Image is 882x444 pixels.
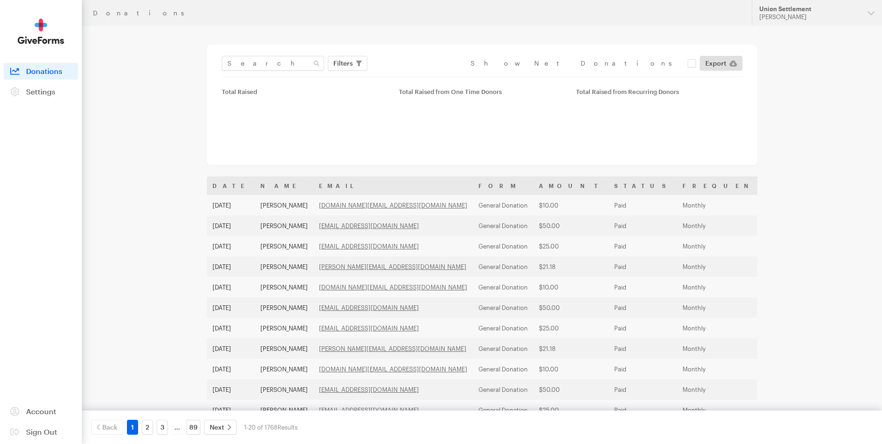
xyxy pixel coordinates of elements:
td: [PERSON_NAME] [255,400,313,420]
td: $50.00 [533,215,609,236]
a: 2 [142,420,153,435]
td: $25.00 [533,400,609,420]
a: Export [700,56,743,71]
td: [DATE] [207,359,255,379]
td: [PERSON_NAME] [255,318,313,338]
td: General Donation [473,338,533,359]
td: [PERSON_NAME] [255,359,313,379]
td: Monthly [677,215,783,236]
th: Amount [533,176,609,195]
td: $10.00 [533,195,609,215]
a: [EMAIL_ADDRESS][DOMAIN_NAME] [319,242,419,250]
span: Next [210,422,224,433]
td: $25.00 [533,236,609,256]
a: [EMAIL_ADDRESS][DOMAIN_NAME] [319,222,419,229]
td: Monthly [677,277,783,297]
a: Account [4,403,78,420]
td: Monthly [677,297,783,318]
td: General Donation [473,297,533,318]
a: Next [204,420,237,435]
td: General Donation [473,195,533,215]
td: General Donation [473,236,533,256]
td: [PERSON_NAME] [255,379,313,400]
img: GiveForms [18,19,64,44]
td: [DATE] [207,195,255,215]
td: $10.00 [533,277,609,297]
div: Total Raised [222,88,388,95]
td: Paid [609,236,677,256]
span: Donations [26,67,62,75]
td: [DATE] [207,318,255,338]
td: Paid [609,277,677,297]
a: [EMAIL_ADDRESS][DOMAIN_NAME] [319,386,419,393]
th: Frequency [677,176,783,195]
td: [DATE] [207,400,255,420]
span: Export [705,58,726,69]
td: Paid [609,379,677,400]
a: 3 [157,420,168,435]
td: [PERSON_NAME] [255,195,313,215]
div: Total Raised from Recurring Donors [576,88,742,95]
input: Search Name & Email [222,56,324,71]
span: Settings [26,87,55,96]
td: General Donation [473,256,533,277]
td: [DATE] [207,236,255,256]
span: Filters [333,58,353,69]
td: Monthly [677,400,783,420]
td: Paid [609,338,677,359]
td: Paid [609,256,677,277]
td: $21.18 [533,338,609,359]
td: Paid [609,215,677,236]
th: Form [473,176,533,195]
td: [PERSON_NAME] [255,297,313,318]
td: General Donation [473,379,533,400]
div: 1-20 of 1768 [244,420,298,435]
th: Status [609,176,677,195]
a: Donations [4,63,78,80]
th: Date [207,176,255,195]
td: General Donation [473,215,533,236]
td: $50.00 [533,297,609,318]
td: Monthly [677,256,783,277]
td: General Donation [473,400,533,420]
span: Results [278,424,298,431]
div: Total Raised from One Time Donors [399,88,565,95]
td: [DATE] [207,256,255,277]
a: [DOMAIN_NAME][EMAIL_ADDRESS][DOMAIN_NAME] [319,283,467,291]
a: [EMAIL_ADDRESS][DOMAIN_NAME] [319,406,419,414]
a: [PERSON_NAME][EMAIL_ADDRESS][DOMAIN_NAME] [319,263,466,270]
td: General Donation [473,359,533,379]
div: [PERSON_NAME] [759,13,860,21]
td: [DATE] [207,338,255,359]
span: Account [26,407,56,416]
td: Monthly [677,318,783,338]
a: [DOMAIN_NAME][EMAIL_ADDRESS][DOMAIN_NAME] [319,365,467,373]
td: General Donation [473,318,533,338]
td: $10.00 [533,359,609,379]
td: [DATE] [207,277,255,297]
a: [EMAIL_ADDRESS][DOMAIN_NAME] [319,304,419,311]
a: [EMAIL_ADDRESS][DOMAIN_NAME] [319,324,419,332]
td: $50.00 [533,379,609,400]
td: Paid [609,318,677,338]
td: Monthly [677,379,783,400]
td: Paid [609,195,677,215]
td: Paid [609,359,677,379]
td: [PERSON_NAME] [255,338,313,359]
td: Monthly [677,236,783,256]
td: $25.00 [533,318,609,338]
a: Sign Out [4,424,78,440]
td: [PERSON_NAME] [255,256,313,277]
td: General Donation [473,277,533,297]
td: [DATE] [207,379,255,400]
a: 89 [186,420,200,435]
td: $21.18 [533,256,609,277]
td: Monthly [677,359,783,379]
div: Union Settlement [759,5,860,13]
a: [PERSON_NAME][EMAIL_ADDRESS][DOMAIN_NAME] [319,345,466,352]
td: [PERSON_NAME] [255,215,313,236]
td: Paid [609,297,677,318]
td: Paid [609,400,677,420]
td: Monthly [677,195,783,215]
a: Settings [4,83,78,100]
